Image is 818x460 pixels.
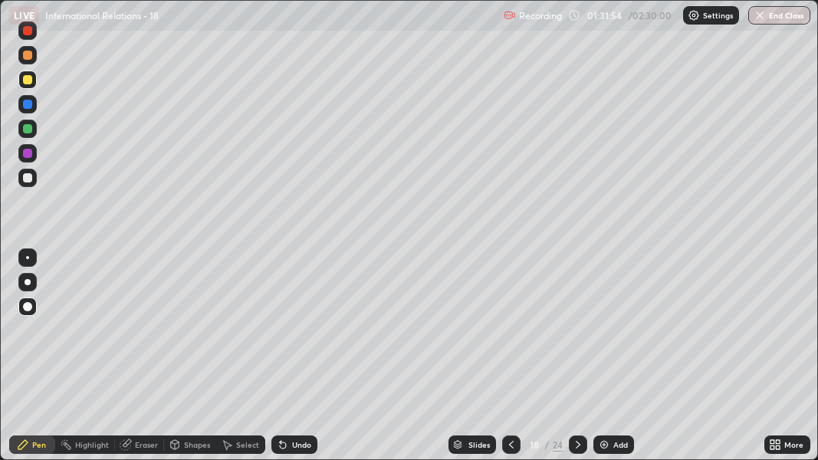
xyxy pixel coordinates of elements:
p: Settings [703,11,733,19]
img: class-settings-icons [688,9,700,21]
img: recording.375f2c34.svg [504,9,516,21]
p: International Relations - 18 [45,9,159,21]
div: Shapes [184,441,210,449]
div: Undo [292,441,311,449]
button: End Class [748,6,810,25]
p: LIVE [14,9,34,21]
div: 18 [527,440,542,449]
div: / [545,440,550,449]
img: add-slide-button [598,439,610,451]
p: Recording [519,10,562,21]
div: Eraser [135,441,158,449]
div: Pen [32,441,46,449]
div: More [784,441,803,449]
div: 24 [553,438,563,452]
div: Add [613,441,628,449]
div: Slides [468,441,490,449]
img: end-class-cross [754,9,766,21]
div: Select [236,441,259,449]
div: Highlight [75,441,109,449]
